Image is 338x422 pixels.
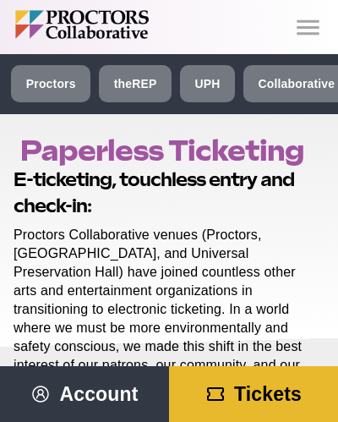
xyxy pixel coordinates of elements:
[180,65,235,102] a: UPH
[20,134,318,167] h1: Paperless Ticketing
[169,366,338,422] a: Tickets
[15,10,231,39] img: Proctors logo
[234,383,302,405] span: Tickets
[14,226,318,394] p: Proctors Collaborative venues (Proctors, [GEOGRAPHIC_DATA], and Universal Preservation Hall) have...
[59,383,138,405] span: Account
[99,65,172,102] a: theREP
[14,168,294,216] strong: E-ticketing, touchless entry and check-in:
[11,65,90,102] a: Proctors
